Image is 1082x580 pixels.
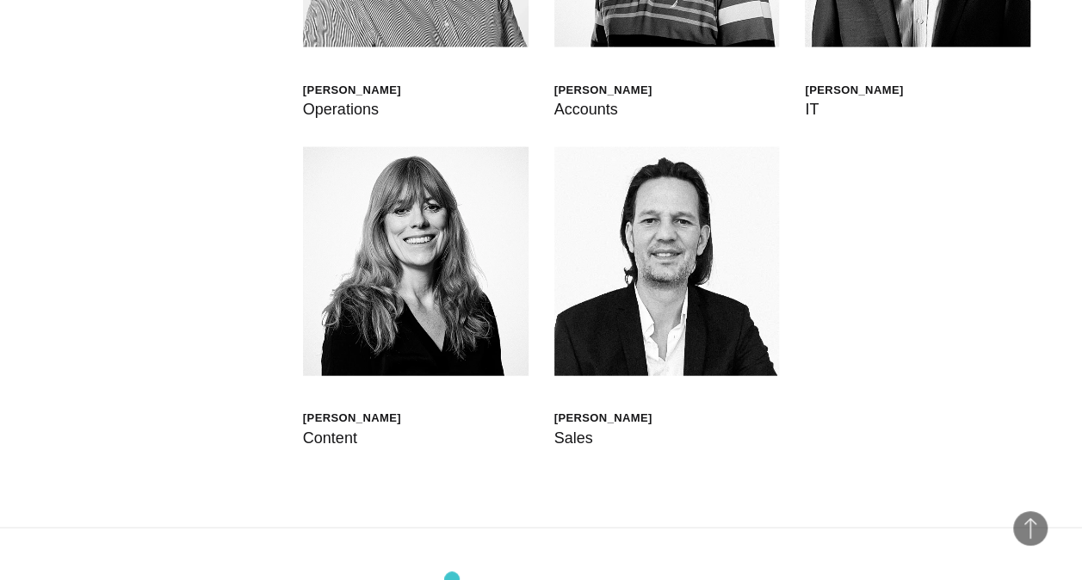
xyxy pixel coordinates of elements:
[805,83,903,97] div: [PERSON_NAME]
[805,97,903,121] div: IT
[554,83,652,97] div: [PERSON_NAME]
[1013,511,1048,546] button: Back to Top
[554,410,652,425] div: [PERSON_NAME]
[303,147,529,375] img: Hayley Thompson
[303,410,401,425] div: [PERSON_NAME]
[303,97,401,121] div: Operations
[554,97,652,121] div: Accounts
[303,426,401,450] div: Content
[554,147,780,375] img: Sven Robl
[554,426,652,450] div: Sales
[303,83,401,97] div: [PERSON_NAME]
